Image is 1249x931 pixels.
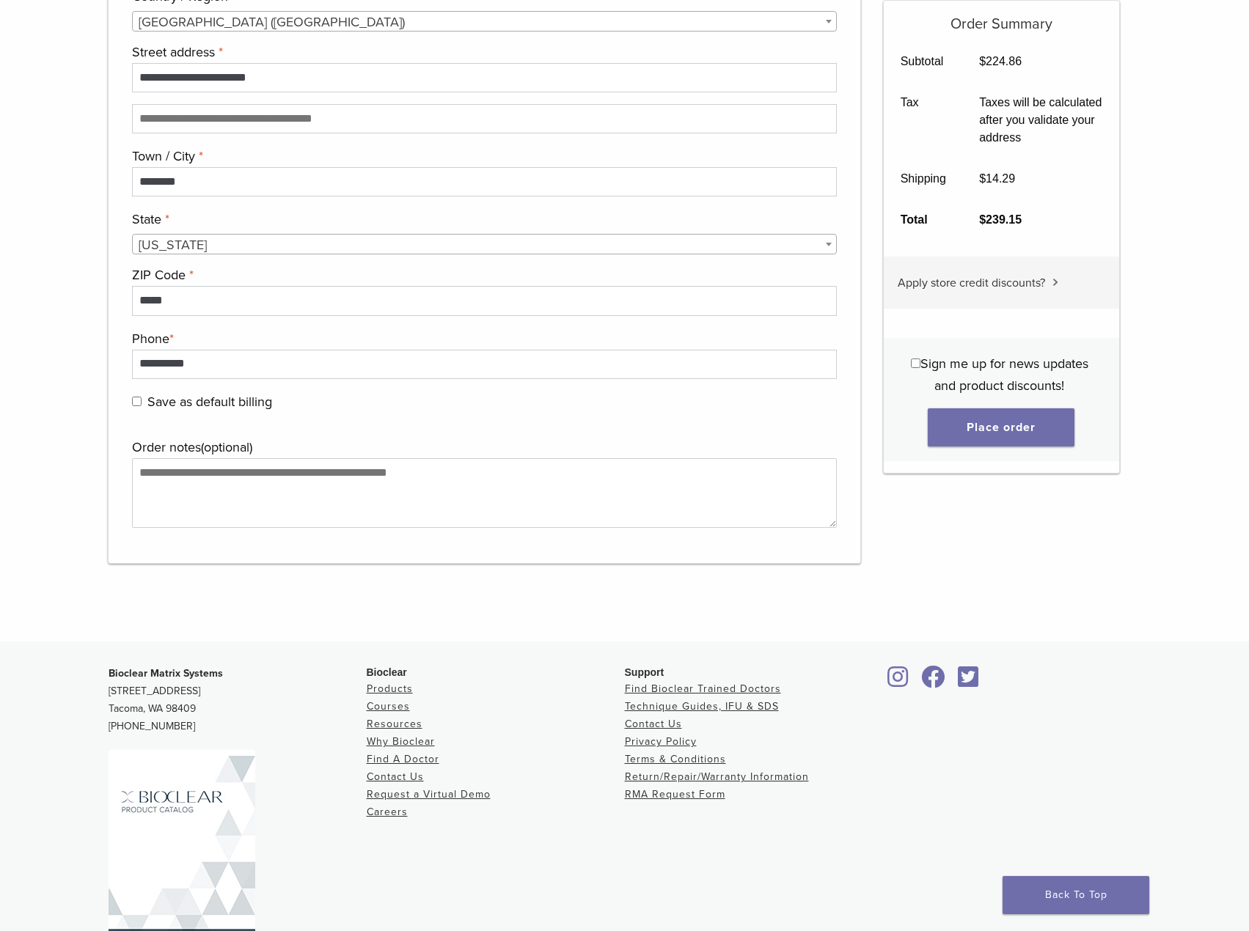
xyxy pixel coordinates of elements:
strong: Bioclear Matrix Systems [109,667,223,680]
input: Save as default billing [132,397,142,406]
a: Find Bioclear Trained Doctors [625,682,781,695]
th: Total [884,199,963,240]
a: Bioclear [883,674,914,689]
input: Sign me up for news updates and product discounts! [911,358,920,368]
span: State [132,234,838,254]
a: Back To Top [1003,876,1149,914]
a: Resources [367,718,422,730]
a: Products [367,682,413,695]
label: Order notes [132,436,834,458]
a: Privacy Policy [625,735,697,748]
a: Courses [367,700,410,713]
span: $ [979,55,986,67]
span: Texas [133,235,837,255]
bdi: 239.15 [979,213,1022,226]
label: Town / City [132,145,834,167]
a: Contact Us [367,770,424,783]
span: (optional) [201,439,252,455]
a: Find A Doctor [367,753,439,765]
label: Street address [132,41,834,63]
a: Contact Us [625,718,682,730]
img: caret.svg [1052,279,1058,286]
a: Careers [367,806,408,818]
a: Bioclear [917,674,951,689]
a: Technique Guides, IFU & SDS [625,700,779,713]
td: Taxes will be calculated after you validate your address [963,82,1119,158]
th: Tax [884,82,963,158]
span: $ [979,213,986,226]
span: Apply store credit discounts? [898,276,1045,290]
th: Subtotal [884,41,963,82]
bdi: 224.86 [979,55,1022,67]
span: United States (US) [133,12,837,32]
span: Sign me up for news updates and product discounts! [920,356,1088,394]
span: Support [625,666,664,678]
a: Terms & Conditions [625,753,726,765]
bdi: 14.29 [979,172,1015,185]
a: Bioclear [953,674,984,689]
label: State [132,208,834,230]
span: Bioclear [367,666,407,678]
a: Return/Repair/Warranty Information [625,770,809,783]
label: ZIP Code [132,264,834,286]
h5: Order Summary [884,1,1119,33]
button: Place order [928,408,1074,446]
th: Shipping [884,158,963,199]
a: RMA Request Form [625,788,725,801]
p: [STREET_ADDRESS] Tacoma, WA 98409 [PHONE_NUMBER] [109,665,367,735]
span: Country / Region [132,11,838,32]
a: Request a Virtual Demo [367,788,491,801]
label: Save as default billing [132,391,834,413]
label: Phone [132,328,834,350]
span: $ [979,172,986,185]
a: Why Bioclear [367,735,435,748]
